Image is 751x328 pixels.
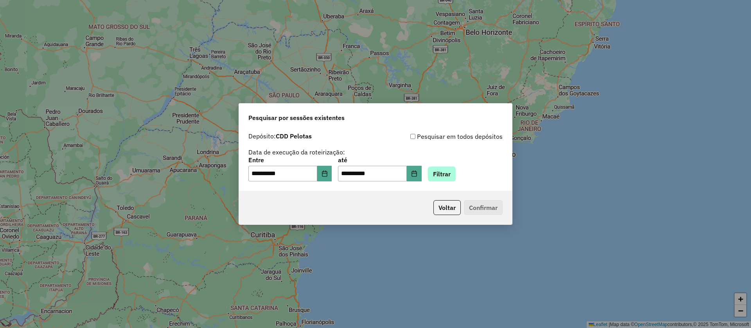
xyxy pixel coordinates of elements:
[428,167,456,181] button: Filtrar
[248,147,345,157] label: Data de execução da roteirização:
[248,131,312,141] label: Depósito:
[276,132,312,140] strong: CDD Pelotas
[317,166,332,181] button: Choose Date
[248,155,332,165] label: Entre
[407,166,422,181] button: Choose Date
[248,113,345,122] span: Pesquisar por sessões existentes
[375,132,503,141] div: Pesquisar em todos depósitos
[338,155,421,165] label: até
[433,200,461,215] button: Voltar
